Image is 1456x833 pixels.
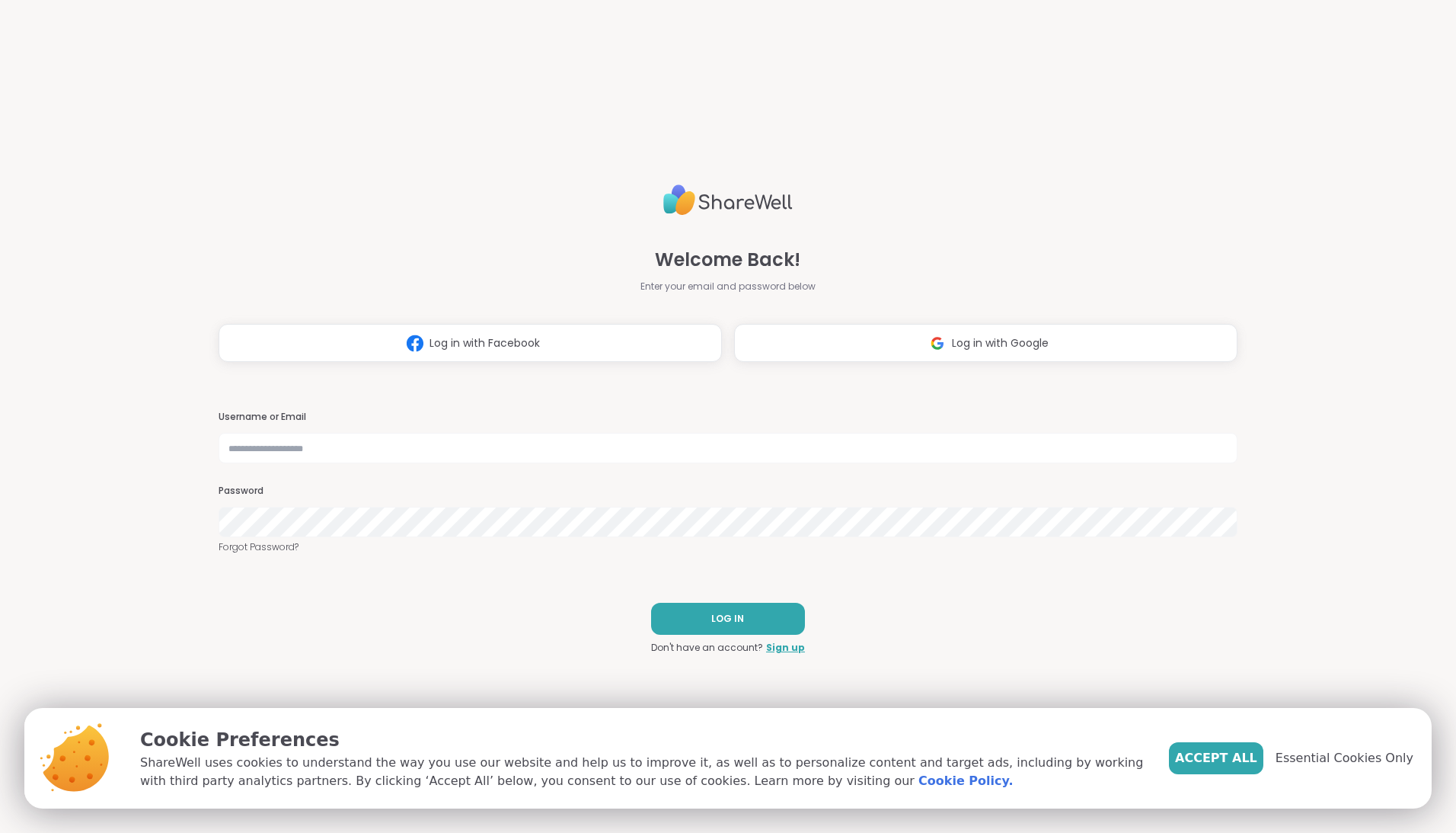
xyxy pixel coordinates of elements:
[1169,742,1263,774] button: Accept All
[734,324,1237,362] button: Log in with Google
[640,280,816,293] span: Enter your email and password below
[219,540,1237,554] a: Forgot Password?
[952,335,1049,351] span: Log in with Google
[429,335,540,351] span: Log in with Facebook
[140,726,1145,754] p: Cookie Preferences
[655,246,800,274] span: Welcome Back!
[651,641,763,655] span: Don't have an account?
[1175,749,1257,767] span: Accept All
[923,329,952,357] img: ShareWell Logomark
[219,324,722,362] button: Log in with Facebook
[711,612,744,626] span: LOG IN
[766,641,805,655] a: Sign up
[401,329,429,357] img: ShareWell Logomark
[219,485,1237,498] h3: Password
[1276,749,1413,767] span: Essential Cookies Only
[663,178,793,222] img: ShareWell Logo
[918,772,1013,790] a: Cookie Policy.
[651,603,805,635] button: LOG IN
[219,411,1237,424] h3: Username or Email
[140,754,1145,790] p: ShareWell uses cookies to understand the way you use our website and help us to improve it, as we...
